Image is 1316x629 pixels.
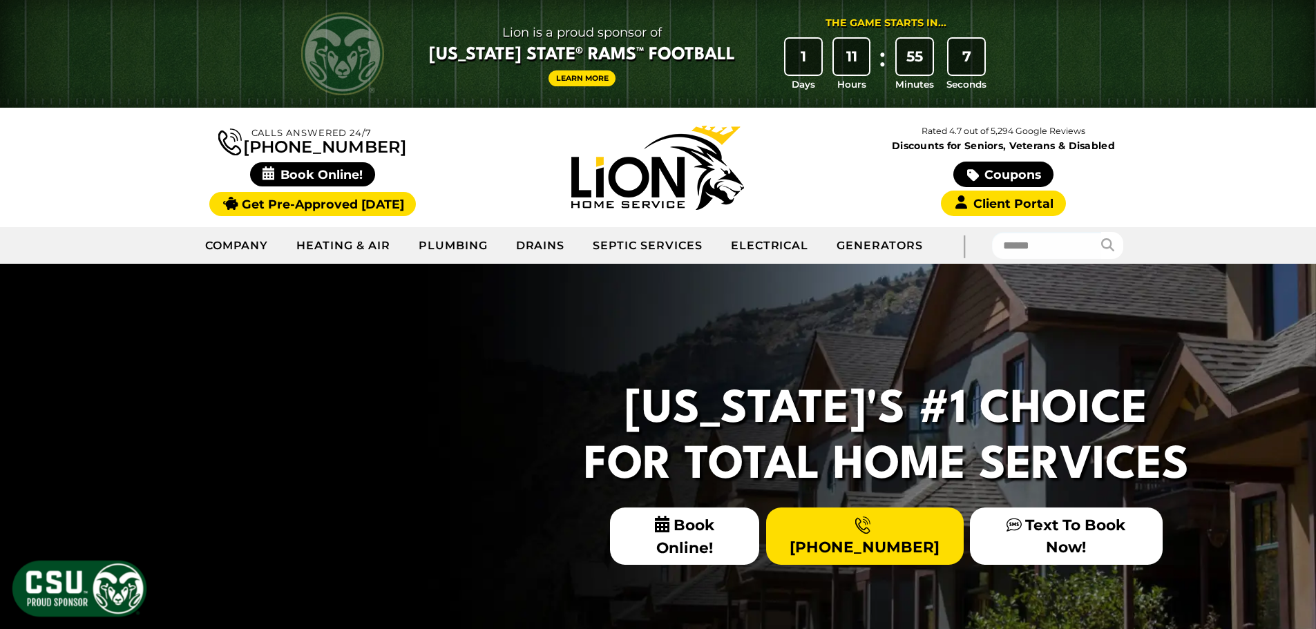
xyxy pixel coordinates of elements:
[549,70,616,86] a: Learn More
[301,12,384,95] img: CSU Rams logo
[834,141,1174,151] span: Discounts for Seniors, Veterans & Disabled
[897,39,933,75] div: 55
[875,39,889,92] div: :
[717,229,823,263] a: Electrical
[575,383,1197,494] h2: [US_STATE]'s #1 Choice For Total Home Services
[283,229,404,263] a: Heating & Air
[209,192,416,216] a: Get Pre-Approved [DATE]
[579,229,716,263] a: Septic Services
[826,16,946,31] div: The Game Starts in...
[895,77,934,91] span: Minutes
[766,507,964,564] a: [PHONE_NUMBER]
[218,126,406,155] a: [PHONE_NUMBER]
[937,227,992,264] div: |
[837,77,866,91] span: Hours
[792,77,815,91] span: Days
[823,229,937,263] a: Generators
[941,191,1065,216] a: Client Portal
[405,229,502,263] a: Plumbing
[834,39,870,75] div: 11
[429,43,735,67] span: [US_STATE] State® Rams™ Football
[830,124,1176,139] p: Rated 4.7 out of 5,294 Google Reviews
[250,162,375,186] span: Book Online!
[10,559,149,619] img: CSU Sponsor Badge
[429,21,735,43] span: Lion is a proud sponsor of
[191,229,283,263] a: Company
[948,39,984,75] div: 7
[502,229,580,263] a: Drains
[946,77,986,91] span: Seconds
[610,507,760,565] span: Book Online!
[970,507,1162,564] a: Text To Book Now!
[953,162,1053,187] a: Coupons
[785,39,821,75] div: 1
[571,126,744,210] img: Lion Home Service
